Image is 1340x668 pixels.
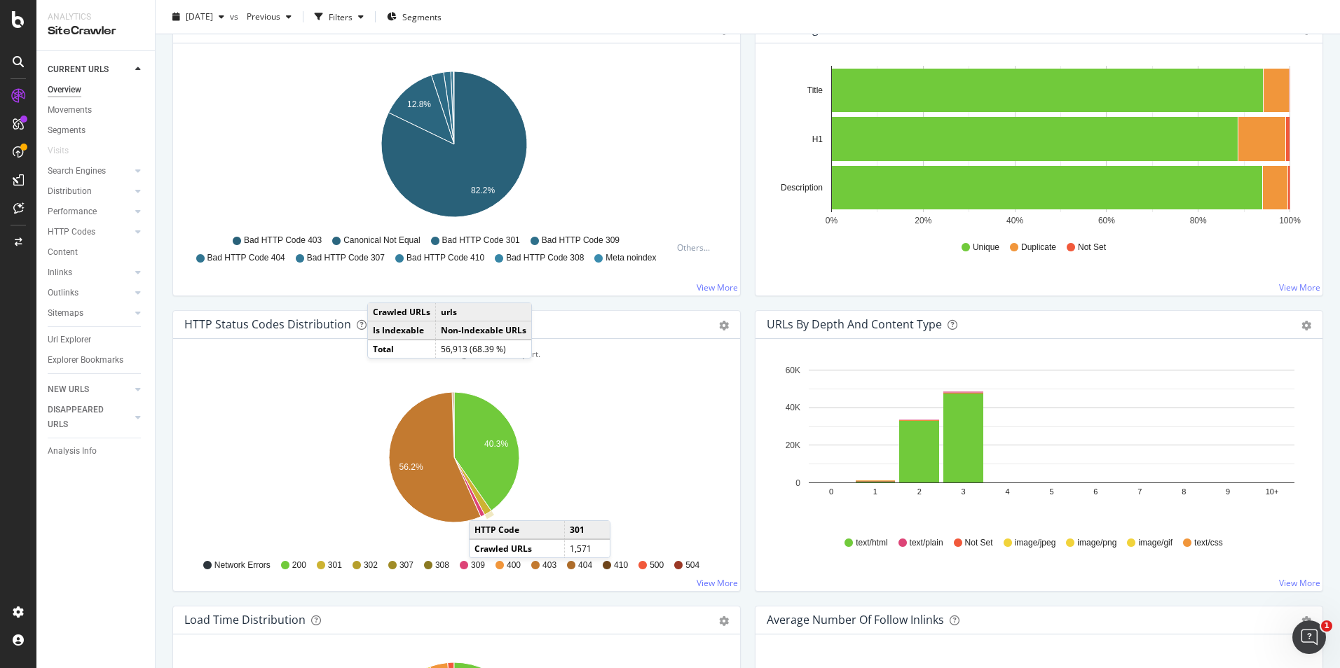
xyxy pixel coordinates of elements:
td: urls [436,303,532,321]
div: URLs by Depth and Content Type [767,317,942,331]
span: 500 [650,559,664,571]
span: Bad HTTP Code 410 [406,252,484,264]
span: vs [230,11,241,22]
text: 7 [1137,487,1142,496]
span: Previous [241,11,280,22]
button: Previous [241,6,297,28]
span: text/css [1194,537,1223,549]
span: 308 [435,559,449,571]
div: Search Engines [48,164,106,179]
text: 12.8% [407,99,431,109]
div: Url Explorer [48,333,91,347]
div: DISAPPEARED URLS [48,403,118,432]
a: Inlinks [48,265,131,280]
text: 10+ [1266,487,1279,496]
span: Duplicate [1021,242,1056,253]
div: CURRENT URLS [48,62,109,77]
a: View More [1279,577,1320,589]
text: 40.3% [484,439,508,449]
div: Content [48,245,78,260]
div: Performance [48,204,97,219]
span: image/gif [1138,537,1172,549]
a: CURRENT URLS [48,62,131,77]
span: image/png [1077,537,1116,549]
button: Filters [309,6,369,28]
span: Not Set [1078,242,1106,253]
div: Load Time Distribution [184,613,306,627]
a: Outlinks [48,286,131,300]
span: 307 [399,559,413,571]
td: 56,913 (68.39 %) [436,340,532,358]
div: gear [1301,321,1311,330]
text: 40K [786,403,800,412]
span: 200 [292,559,306,571]
span: Canonical Not Equal [343,235,420,246]
svg: A chart. [767,66,1306,228]
a: NEW URLS [48,382,131,397]
span: text/plain [910,537,943,549]
span: 301 [328,559,342,571]
text: 9 [1226,487,1230,496]
td: 1,571 [565,539,610,557]
a: View More [1279,281,1320,293]
div: Movements [48,103,92,118]
div: Overview [48,83,81,97]
div: Visits [48,144,69,158]
text: H1 [812,134,823,144]
button: [DATE] [167,6,230,28]
div: Sitemaps [48,306,83,321]
span: 403 [542,559,556,571]
td: Total [368,340,436,358]
text: 4 [1006,487,1010,496]
span: 309 [471,559,485,571]
span: Bad HTTP Code 308 [506,252,584,264]
text: 80% [1190,216,1207,225]
div: NEW URLS [48,382,89,397]
div: Segments [48,123,86,138]
div: Inlinks [48,265,72,280]
div: Filters [329,11,353,22]
text: 0 [795,478,800,488]
span: Bad HTTP Code 309 [542,235,620,246]
text: 6 [1093,487,1098,496]
svg: A chart. [767,361,1306,524]
text: 1 [873,487,877,496]
td: Crawled URLs [368,303,436,321]
text: 60K [786,366,800,375]
span: 400 [507,559,521,571]
text: 3 [962,487,966,496]
td: Is Indexable [368,321,436,340]
div: Analytics [48,11,144,23]
div: Distribution [48,184,92,199]
text: Title [807,85,823,95]
text: 20% [915,216,931,225]
a: HTTP Codes [48,225,131,239]
div: HTTP Codes [48,225,95,239]
text: 82.2% [471,186,495,195]
svg: A chart. [184,66,724,228]
td: Crawled URLs [470,539,565,557]
a: Distribution [48,184,131,199]
span: Segments [402,11,442,22]
a: Explorer Bookmarks [48,353,145,368]
div: Outlinks [48,286,78,300]
span: 1 [1321,620,1332,632]
text: 8 [1182,487,1186,496]
div: SiteCrawler [48,23,144,39]
a: Url Explorer [48,333,145,347]
text: 56.2% [399,462,423,472]
a: View More [697,281,738,293]
td: Non-Indexable URLs [436,321,532,340]
div: Others... [677,242,716,253]
a: Sitemaps [48,306,131,321]
text: 40% [1006,216,1023,225]
a: Content [48,245,145,260]
span: image/jpeg [1015,537,1056,549]
span: 2025 Sep. 4th [186,11,213,22]
text: 5 [1049,487,1053,496]
a: Visits [48,144,83,158]
text: 100% [1279,216,1301,225]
